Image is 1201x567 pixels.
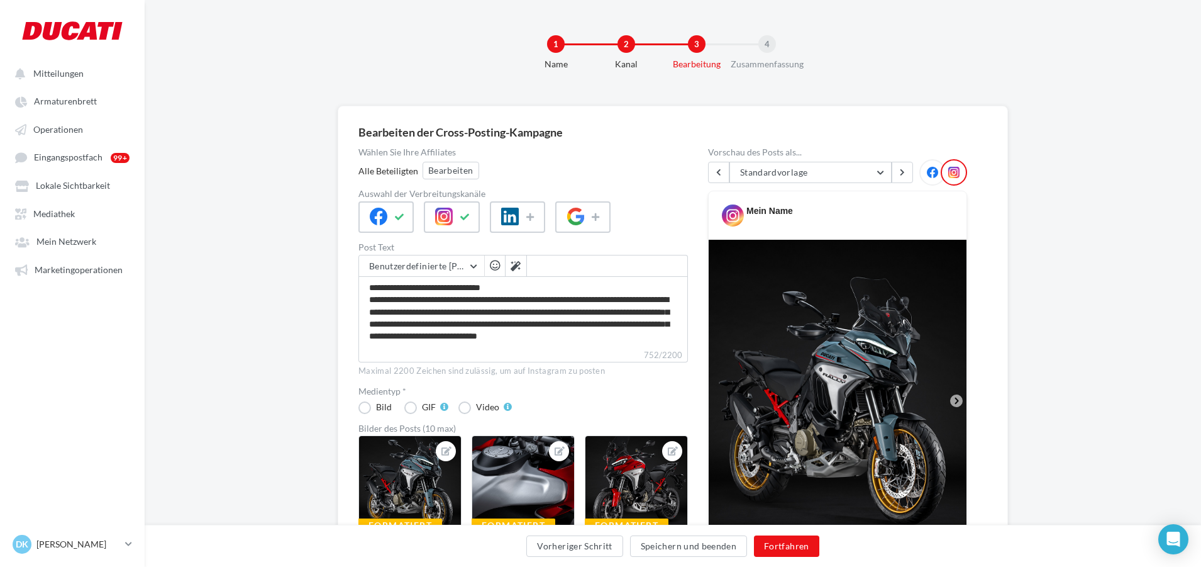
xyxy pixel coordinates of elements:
[358,148,688,157] div: Wählen Sie Ihre Affiliates
[754,536,819,557] button: Fortfahren
[688,35,706,53] div: 3
[358,519,442,532] div: Formatiert
[8,118,137,140] a: Operationen
[8,145,137,169] a: Eingangspostfach 99+
[1158,524,1188,554] div: Open Intercom Messenger
[34,96,97,107] span: Armaturenbrett
[656,58,737,70] div: Bearbeitung
[516,58,596,70] div: Name
[10,532,135,556] a: DK [PERSON_NAME]
[8,89,137,112] a: Armaturenbrett
[740,167,807,177] span: Standardvorlage
[746,205,793,217] div: Mein Name
[358,349,688,362] label: 752/2200
[617,35,635,53] div: 2
[476,403,499,412] div: Video
[8,62,132,84] button: Mitteilungen
[758,35,776,53] div: 4
[36,181,110,191] span: Lokale Sichtbarkeit
[35,264,123,275] span: Marketingoperationen
[547,35,565,53] div: 1
[8,174,137,196] a: Lokale Sichtbarkeit
[8,258,137,281] a: Marketingoperationen
[630,536,747,557] button: Speichern und beenden
[111,153,130,163] div: 99+
[369,261,521,271] span: Benutzerdefinierte [PERSON_NAME]
[33,68,84,79] span: Mitteilungen
[8,202,137,225] a: Mediathek
[472,519,555,532] div: Formatiert
[422,403,436,412] div: GIF
[16,538,28,551] span: DK
[34,152,102,163] span: Eingangspostfach
[33,124,83,135] span: Operationen
[423,162,479,179] button: Bearbeiten
[358,165,418,177] div: Alle Beteiligten
[727,58,807,70] div: Zusammenfassung
[358,387,688,396] label: Medientyp *
[36,538,120,551] p: [PERSON_NAME]
[358,424,688,433] div: Bilder des Posts (10 max)
[8,230,137,252] a: Mein Netzwerk
[359,255,484,277] button: Benutzerdefinierte [PERSON_NAME]
[526,536,623,557] button: Vorheriger Schritt
[358,126,563,138] div: Bearbeiten der Cross-Posting-Kampagne
[708,148,967,157] div: Vorschau des Posts als...
[729,162,892,183] button: Standardvorlage
[376,403,392,412] div: Bild
[358,189,688,198] label: Auswahl der Verbreitungskanäle
[586,58,667,70] div: Kanal
[33,208,75,219] span: Mediathek
[358,243,688,252] label: Post Text
[36,237,96,247] span: Mein Netzwerk
[358,366,688,377] div: Maximal 2200 Zeichen sind zulässig, um auf Instagram zu posten
[585,519,668,532] div: Formatiert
